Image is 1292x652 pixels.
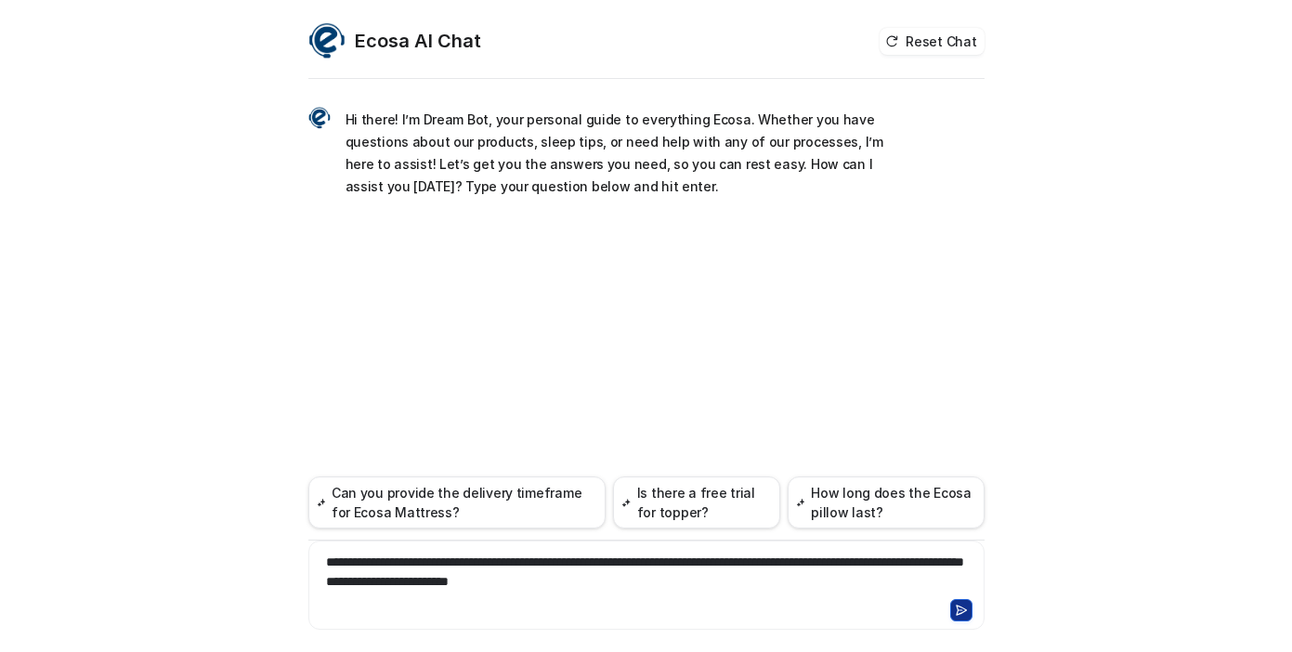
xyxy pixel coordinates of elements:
[308,107,331,129] img: Widget
[346,109,889,198] p: Hi there! I’m Dream Bot, your personal guide to everything Ecosa. Whether you have questions abou...
[613,476,779,528] button: Is there a free trial for topper?
[308,22,346,59] img: Widget
[788,476,985,528] button: How long does the Ecosa pillow last?
[355,28,481,54] h2: Ecosa AI Chat
[308,476,607,528] button: Can you provide the delivery timeframe for Ecosa Mattress?
[880,28,984,55] button: Reset Chat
